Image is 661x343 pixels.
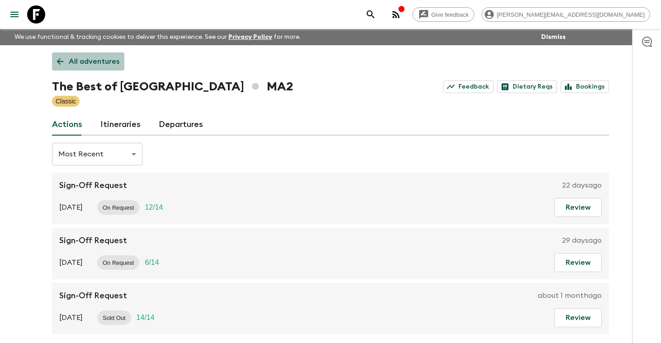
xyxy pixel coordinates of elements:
p: We use functional & tracking cookies to deliver this experience. See our for more. [11,29,304,45]
a: Privacy Policy [228,34,272,40]
a: Give feedback [412,7,474,22]
p: [DATE] [59,257,83,268]
span: [PERSON_NAME][EMAIL_ADDRESS][DOMAIN_NAME] [492,11,650,18]
p: 6 / 14 [145,257,159,268]
p: 29 days ago [562,235,602,246]
div: Trip Fill [139,200,168,215]
p: 14 / 14 [137,312,155,323]
p: [DATE] [59,202,83,213]
a: Itineraries [100,114,141,136]
button: Review [554,308,602,327]
div: Trip Fill [131,310,160,325]
a: Actions [52,114,82,136]
a: All adventures [52,52,124,70]
button: menu [5,5,24,23]
p: Classic [56,97,76,106]
span: Give feedback [426,11,474,18]
span: On Request [97,204,139,211]
button: Review [554,198,602,217]
p: 22 days ago [562,180,602,191]
p: [DATE] [59,312,83,323]
a: Dietary Reqs [497,80,557,93]
span: On Request [97,259,139,266]
h1: The Best of [GEOGRAPHIC_DATA] MA2 [52,78,293,96]
button: Dismiss [539,31,568,43]
div: Most Recent [52,141,142,167]
p: 12 / 14 [145,202,163,213]
p: All adventures [69,56,119,67]
p: Sign-Off Request [59,290,127,301]
button: Review [554,253,602,272]
a: Bookings [561,80,609,93]
p: about 1 month ago [538,290,602,301]
a: Feedback [443,80,494,93]
button: search adventures [362,5,380,23]
p: Sign-Off Request [59,180,127,191]
span: Sold Out [97,315,131,321]
p: Sign-Off Request [59,235,127,246]
a: Departures [159,114,203,136]
div: [PERSON_NAME][EMAIL_ADDRESS][DOMAIN_NAME] [482,7,650,22]
div: Trip Fill [139,255,164,270]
